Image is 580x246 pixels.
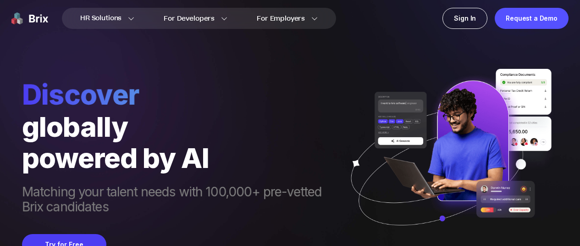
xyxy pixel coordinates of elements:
img: ai generate [339,69,558,245]
span: For Developers [164,14,215,23]
span: For Employers [257,14,305,23]
div: powered by AI [22,142,339,173]
span: Matching your talent needs with 100,000+ pre-vetted Brix candidates [22,184,339,216]
div: globally [22,111,339,142]
a: Request a Demo [495,8,569,29]
a: Sign In [442,8,487,29]
span: HR Solutions [80,11,122,26]
span: Discover [22,78,339,111]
